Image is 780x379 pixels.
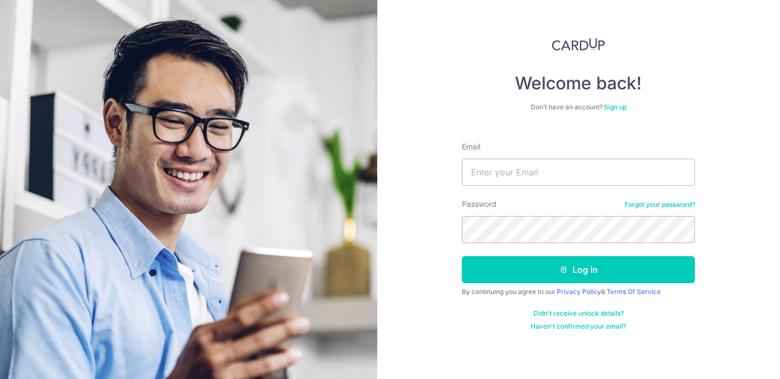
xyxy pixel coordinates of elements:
label: Email [462,141,480,152]
a: Terms Of Service [607,287,661,296]
a: Privacy Policy [557,287,601,296]
div: By continuing you agree to our & [462,287,695,296]
a: Forgot your password? [624,200,695,209]
div: Don’t have an account? [462,103,695,112]
button: Log in [462,256,695,283]
input: Enter your Email [462,159,695,186]
label: Password [462,199,497,210]
a: Didn't receive unlock details? [533,309,624,318]
a: Sign up [604,103,627,111]
a: Haven't confirmed your email? [531,322,626,331]
img: CardUp Logo [552,38,605,51]
h4: Welcome back! [462,73,695,94]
